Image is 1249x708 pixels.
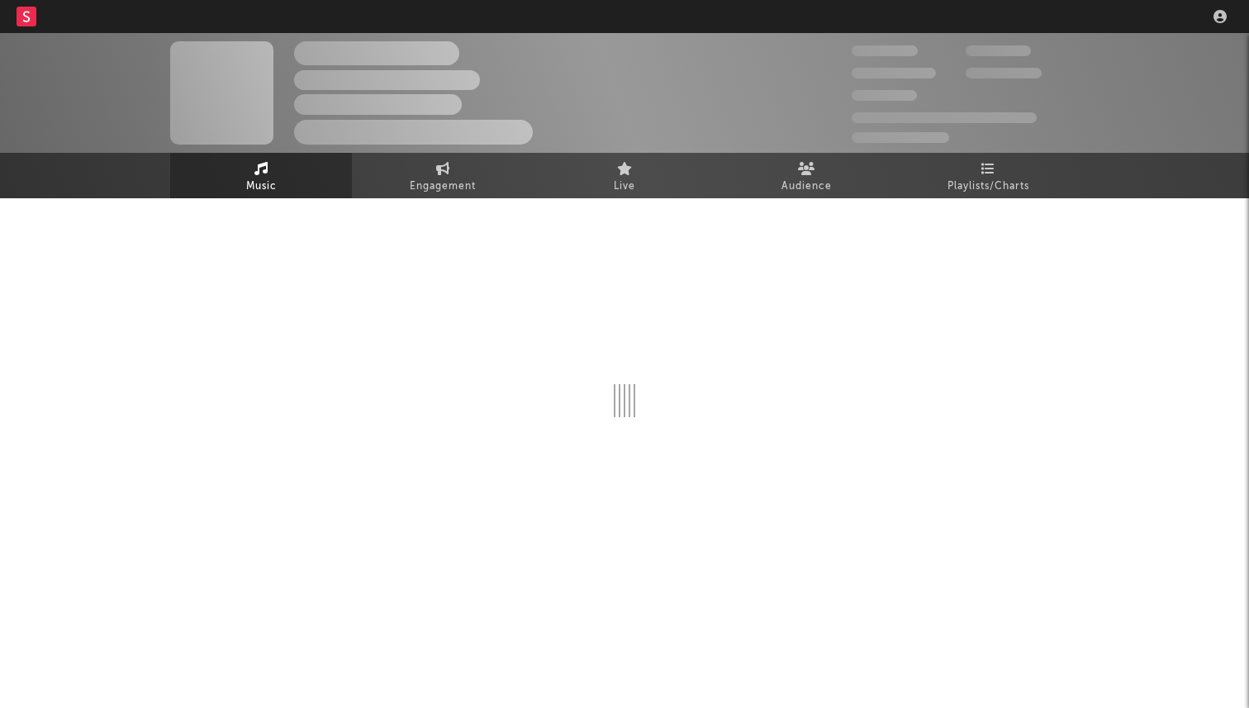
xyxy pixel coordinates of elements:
span: 100,000 [852,90,917,101]
a: Playlists/Charts [897,153,1079,198]
span: 50,000,000 [852,68,936,78]
span: 300,000 [852,45,918,56]
span: 50,000,000 Monthly Listeners [852,112,1037,123]
span: Engagement [410,177,476,197]
a: Engagement [352,153,534,198]
span: Jump Score: 85.0 [852,132,949,143]
span: 1,000,000 [966,68,1042,78]
a: Music [170,153,352,198]
span: 100,000 [966,45,1031,56]
a: Audience [715,153,897,198]
span: Playlists/Charts [947,177,1029,197]
span: Audience [781,177,832,197]
span: Music [246,177,277,197]
span: Live [614,177,635,197]
a: Live [534,153,715,198]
